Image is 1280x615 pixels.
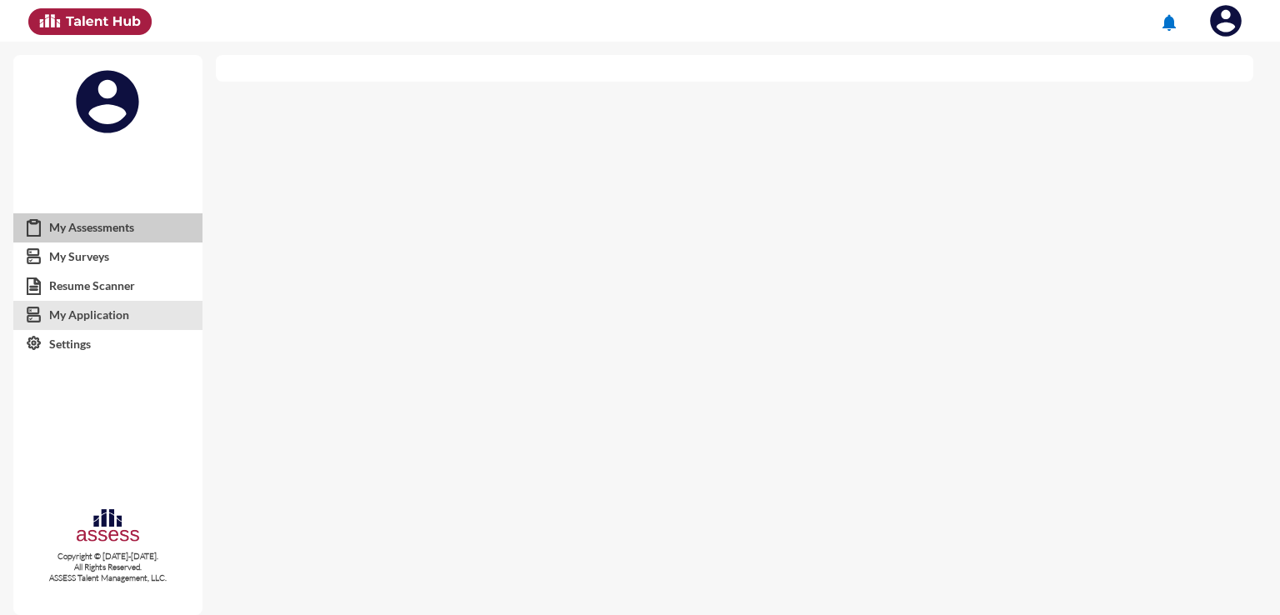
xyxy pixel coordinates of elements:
a: Resume Scanner [13,271,202,301]
p: Copyright © [DATE]-[DATE]. All Rights Reserved. ASSESS Talent Management, LLC. [13,551,202,583]
a: My Assessments [13,212,202,242]
a: Settings [13,329,202,359]
img: defaultimage.svg [74,68,141,135]
a: My Application [13,300,202,330]
a: My Surveys [13,242,202,272]
mat-icon: notifications [1159,12,1179,32]
img: assesscompany-logo.png [75,507,141,547]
